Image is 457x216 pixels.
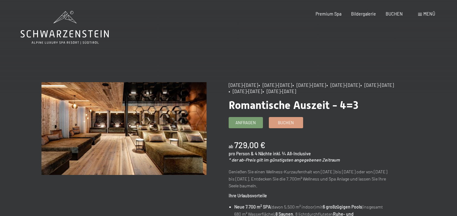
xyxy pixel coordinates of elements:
span: • [DATE]–[DATE] [326,82,360,88]
strong: Ihre Urlaubsvorteile [229,193,267,198]
span: pro Person & [229,151,254,156]
a: Bildergalerie [351,11,376,16]
span: • [DATE]–[DATE] [293,82,326,88]
span: • [DATE]–[DATE] [263,89,296,94]
span: inkl. ¾ All-Inclusive [273,151,311,156]
a: Buchen [269,117,303,128]
p: Genießen Sie einen Wellness-Kurzaufenthalt von [DATE] bis [DATE] oder von [DATE] bis [DATE]. Entd... [229,168,394,190]
b: 729,00 € [234,140,265,150]
span: Menü [423,11,435,16]
em: * der ab-Preis gilt im günstigsten angegebenen Zeitraum [229,157,340,162]
span: [DATE]–[DATE] [229,82,258,88]
span: Buchen [278,120,294,125]
strong: Neue 7.700 m² SPA [234,204,271,209]
a: BUCHEN [386,11,403,16]
span: • [DATE]–[DATE] [229,89,262,94]
span: 4 Nächte [255,151,272,156]
img: Romantische Auszeit - 4=3 [41,82,207,175]
span: • [DATE]–[DATE] [259,82,292,88]
span: Romantische Auszeit - 4=3 [229,99,359,111]
span: Anfragen [236,120,256,125]
strong: 6 großzügigen Pools [323,204,362,209]
span: ab [229,144,233,149]
a: Premium Spa [316,11,341,16]
span: • [DATE]–[DATE] [360,82,394,88]
a: Anfragen [229,117,263,128]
